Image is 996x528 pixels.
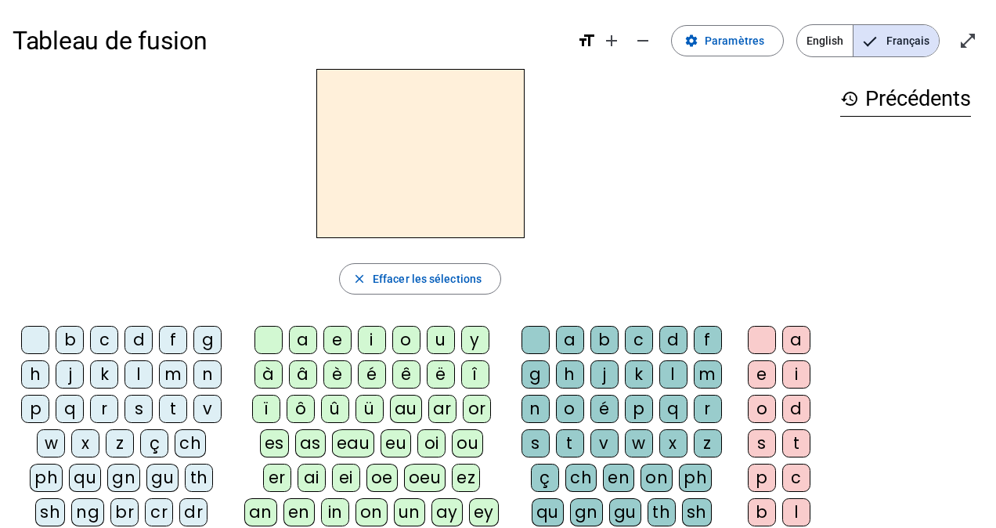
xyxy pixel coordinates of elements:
[21,395,49,423] div: p
[140,429,168,457] div: ç
[321,498,349,526] div: in
[679,464,712,492] div: ph
[323,326,352,354] div: e
[21,360,49,389] div: h
[159,360,187,389] div: m
[431,498,463,526] div: ay
[390,395,422,423] div: au
[254,360,283,389] div: à
[782,464,810,492] div: c
[69,464,101,492] div: qu
[782,498,810,526] div: l
[56,395,84,423] div: q
[125,326,153,354] div: d
[684,34,698,48] mat-icon: settings
[659,326,687,354] div: d
[358,360,386,389] div: é
[355,395,384,423] div: ü
[332,429,375,457] div: eau
[659,360,687,389] div: l
[159,395,187,423] div: t
[404,464,446,492] div: oeu
[321,395,349,423] div: û
[748,464,776,492] div: p
[659,395,687,423] div: q
[71,429,99,457] div: x
[796,24,940,57] mat-button-toggle-group: Language selection
[648,498,676,526] div: th
[339,263,501,295] button: Effacer les sélections
[56,326,84,354] div: b
[323,360,352,389] div: è
[193,360,222,389] div: n
[452,429,483,457] div: ou
[110,498,139,526] div: br
[659,429,687,457] div: x
[556,395,584,423] div: o
[570,498,603,526] div: gn
[427,360,455,389] div: ë
[159,326,187,354] div: f
[556,429,584,457] div: t
[556,326,584,354] div: a
[603,464,634,492] div: en
[366,464,398,492] div: oe
[840,81,971,117] h3: Précédents
[590,429,619,457] div: v
[13,16,565,66] h1: Tableau de fusion
[556,360,584,389] div: h
[90,326,118,354] div: c
[185,464,213,492] div: th
[358,326,386,354] div: i
[577,31,596,50] mat-icon: format_size
[782,429,810,457] div: t
[469,498,499,526] div: ey
[107,464,140,492] div: gn
[392,326,420,354] div: o
[260,429,289,457] div: es
[782,326,810,354] div: a
[263,464,291,492] div: er
[252,395,280,423] div: ï
[355,498,388,526] div: on
[381,429,411,457] div: eu
[125,360,153,389] div: l
[193,326,222,354] div: g
[952,25,983,56] button: Entrer en plein écran
[37,429,65,457] div: w
[627,25,659,56] button: Diminuer la taille de la police
[283,498,315,526] div: en
[417,429,446,457] div: oi
[853,25,939,56] span: Français
[625,395,653,423] div: p
[146,464,179,492] div: gu
[295,429,326,457] div: as
[748,395,776,423] div: o
[694,429,722,457] div: z
[958,31,977,50] mat-icon: open_in_full
[682,498,712,526] div: sh
[452,464,480,492] div: ez
[531,464,559,492] div: ç
[35,498,65,526] div: sh
[56,360,84,389] div: j
[705,31,764,50] span: Paramètres
[532,498,564,526] div: qu
[106,429,134,457] div: z
[71,498,104,526] div: ng
[352,272,366,286] mat-icon: close
[625,360,653,389] div: k
[797,25,853,56] span: English
[782,395,810,423] div: d
[30,464,63,492] div: ph
[694,360,722,389] div: m
[145,498,173,526] div: cr
[373,269,482,288] span: Effacer les sélections
[175,429,206,457] div: ch
[392,360,420,389] div: ê
[694,326,722,354] div: f
[840,89,859,108] mat-icon: history
[461,360,489,389] div: î
[782,360,810,389] div: i
[748,429,776,457] div: s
